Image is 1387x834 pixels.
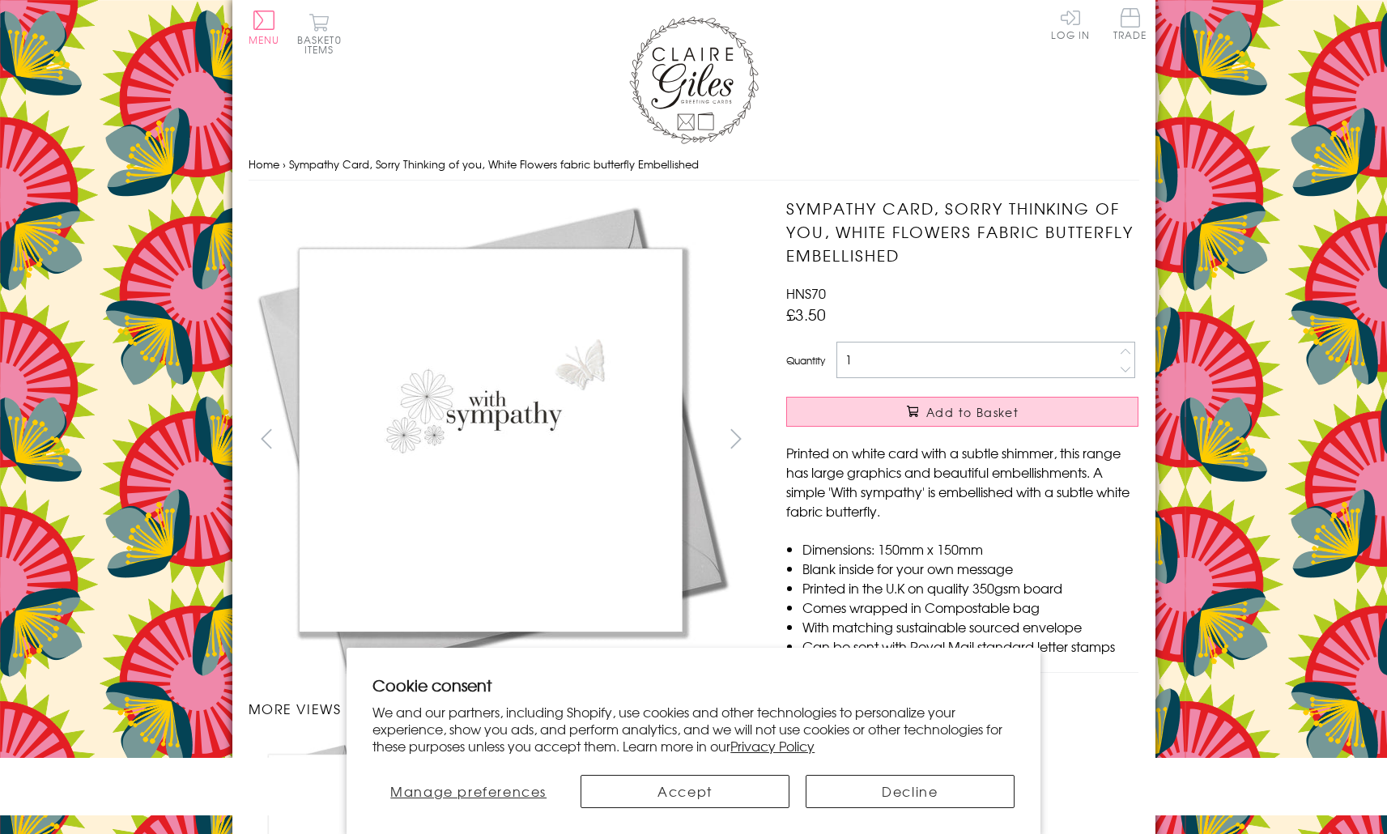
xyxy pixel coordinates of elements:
h1: Sympathy Card, Sorry Thinking of you, White Flowers fabric butterfly Embellished [786,197,1138,266]
img: Sympathy Card, Sorry Thinking of you, White Flowers fabric butterfly Embellished [754,197,1240,683]
button: Accept [581,775,789,808]
span: 0 items [304,32,342,57]
img: Claire Giles Greetings Cards [629,16,759,144]
p: We and our partners, including Shopify, use cookies and other technologies to personalize your ex... [372,704,1015,754]
li: Can be sent with Royal Mail standard letter stamps [802,636,1138,656]
button: next [717,420,754,457]
button: Menu [249,11,280,45]
span: Manage preferences [390,781,547,801]
img: Sympathy Card, Sorry Thinking of you, White Flowers fabric butterfly Embellished [248,197,734,683]
h3: More views [249,699,755,718]
button: Add to Basket [786,397,1138,427]
span: Trade [1113,8,1147,40]
span: Sympathy Card, Sorry Thinking of you, White Flowers fabric butterfly Embellished [289,156,699,172]
li: Printed in the U.K on quality 350gsm board [802,578,1138,598]
button: Basket0 items [297,13,342,54]
button: Manage preferences [372,775,564,808]
li: Blank inside for your own message [802,559,1138,578]
span: HNS70 [786,283,826,303]
nav: breadcrumbs [249,148,1139,181]
li: With matching sustainable sourced envelope [802,617,1138,636]
button: Decline [806,775,1015,808]
li: Dimensions: 150mm x 150mm [802,539,1138,559]
a: Home [249,156,279,172]
span: Add to Basket [926,404,1019,420]
p: Printed on white card with a subtle shimmer, this range has large graphics and beautiful embellis... [786,443,1138,521]
a: Trade [1113,8,1147,43]
a: Privacy Policy [730,736,815,755]
span: £3.50 [786,303,826,326]
span: Menu [249,32,280,47]
button: prev [249,420,285,457]
label: Quantity [786,353,825,368]
li: Comes wrapped in Compostable bag [802,598,1138,617]
span: › [283,156,286,172]
h2: Cookie consent [372,674,1015,696]
a: Log In [1051,8,1090,40]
